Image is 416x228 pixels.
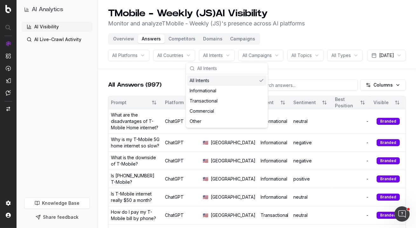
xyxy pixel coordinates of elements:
[261,176,289,182] div: Informational
[199,34,226,43] button: Domains
[32,5,63,14] h1: AI Analytics
[187,96,267,106] div: Transactional
[377,139,400,146] div: Branded
[294,194,330,200] div: neutral
[203,194,208,200] span: 🇺🇸
[24,211,90,223] button: Share feedback
[112,52,138,59] span: All Platforms
[197,62,264,75] input: All Intents
[6,107,10,111] img: Switch project
[373,99,389,106] div: Visible
[357,97,368,108] button: Sort
[108,19,305,28] p: Monitor and analyze TMobile - Weekly (JS) 's presence across AI platforms
[294,158,330,164] div: negative
[203,212,208,218] span: 🇺🇸
[111,173,160,185] div: Is [PHONE_NUMBER] T-Mobile?
[108,8,305,19] h1: TMobile - Weekly (JS) AI Visibility
[360,79,406,91] button: Columns
[261,194,289,200] div: Informational
[211,139,256,146] span: [GEOGRAPHIC_DATA]
[211,176,256,182] span: [GEOGRAPHIC_DATA]
[261,212,289,218] div: Transactional
[138,34,165,43] button: Answers
[111,112,160,131] div: What are the disadvantages of T-Mobile Home internet?
[294,176,330,182] div: positive
[111,136,160,149] div: Why is my T-Mobile 5G home internet so slow?
[165,99,184,106] div: Platform
[291,52,312,59] span: All Topics
[335,118,368,125] div: -
[211,158,256,164] span: [GEOGRAPHIC_DATA]
[187,116,267,126] div: Other
[335,212,368,218] div: -
[22,22,92,32] a: AI Visibility
[111,191,160,203] div: Is T-Mobile internet really $50 a month?
[335,176,368,182] div: -
[203,139,208,146] span: 🇺🇸
[148,97,160,108] button: Sort
[187,86,267,96] div: Informational
[277,97,289,108] button: Sort
[335,139,368,146] div: -
[261,118,289,125] div: Informational
[377,194,400,201] div: Branded
[246,79,358,91] input: Search answers...
[377,212,400,219] div: Branded
[165,176,198,182] div: ChatGPT
[377,175,400,182] div: Branded
[24,5,90,14] button: AI Analytics
[377,118,400,125] div: Branded
[165,212,198,218] div: ChatGPT
[157,52,183,59] span: All Countries
[377,157,400,164] div: Branded
[6,66,11,71] img: Activation
[165,118,198,125] div: ChatGPT
[111,209,160,222] div: How do I pay my T-Mobile bill by phone?
[22,34,92,45] a: AI Live-Crawl Activity
[6,213,11,218] img: My account
[294,99,316,106] div: Sentiment
[165,139,198,146] div: ChatGPT
[6,41,11,46] img: Analytics
[211,194,256,200] span: [GEOGRAPHIC_DATA]
[165,194,198,200] div: ChatGPT
[187,106,267,116] div: Commercial
[294,139,330,146] div: negative
[203,52,223,59] span: All Intents
[6,53,11,59] img: Intelligence
[165,34,199,43] button: Competitors
[394,206,410,222] iframe: Intercom live chat
[319,97,330,108] button: Sort
[335,158,368,164] div: -
[111,154,160,167] div: What is the downside of T-Mobile?
[6,78,11,83] img: Studio
[24,197,90,209] a: Knowledge Base
[211,212,256,218] span: [GEOGRAPHIC_DATA]
[187,75,267,86] div: All Intents
[6,90,11,96] img: Assist
[203,176,208,182] span: 🇺🇸
[109,34,138,43] button: Overview
[226,34,259,43] button: Campaigns
[6,201,11,206] img: Setting
[261,139,289,146] div: Informational
[186,74,268,128] div: Suggestions
[5,5,11,13] img: Botify logo
[294,212,330,218] div: neutral
[108,81,161,89] h2: All Answers (997)
[294,118,330,125] div: neutral
[203,158,208,164] span: 🇺🇸
[335,96,354,109] div: Best Position
[165,158,198,164] div: ChatGPT
[261,158,289,164] div: Informational
[242,52,272,59] span: All Campaigns
[335,194,368,200] div: -
[111,99,146,106] div: Prompt
[392,97,403,108] button: Sort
